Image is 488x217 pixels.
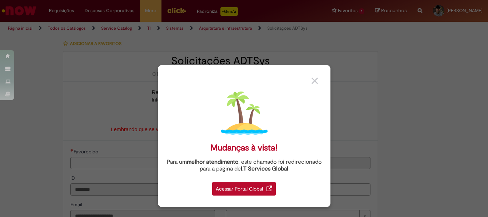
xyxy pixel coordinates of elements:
[312,78,318,84] img: close_button_grey.png
[210,143,278,153] div: Mudanças à vista!
[212,178,276,196] a: Acessar Portal Global
[267,186,272,191] img: redirect_link.png
[221,90,268,137] img: island.png
[187,158,238,166] strong: melhor atendimento
[163,159,325,172] div: Para um , este chamado foi redirecionado para a página de
[212,182,276,196] div: Acessar Portal Global
[241,161,288,172] a: I.T Services Global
